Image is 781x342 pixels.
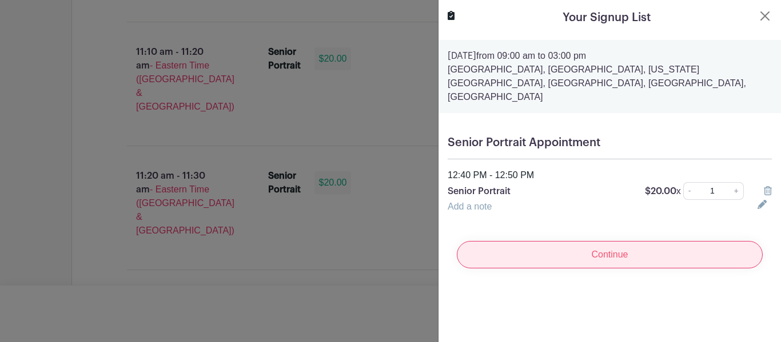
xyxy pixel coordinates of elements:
input: Continue [457,241,763,268]
div: 12:40 PM - 12:50 PM [441,168,779,182]
h5: Senior Portrait Appointment [448,136,772,150]
button: Close [758,9,772,23]
strong: [DATE] [448,51,476,61]
a: Add a note [448,202,492,211]
span: x [676,186,681,196]
a: - [683,182,696,200]
p: from 09:00 am to 03:00 pm [448,49,772,63]
h5: Your Signup List [563,9,651,26]
p: [GEOGRAPHIC_DATA], [GEOGRAPHIC_DATA], [US_STATE][GEOGRAPHIC_DATA], [GEOGRAPHIC_DATA], [GEOGRAPHIC... [448,63,772,104]
p: Senior Portrait [448,184,631,198]
a: + [730,182,744,200]
p: $20.00 [645,184,681,198]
